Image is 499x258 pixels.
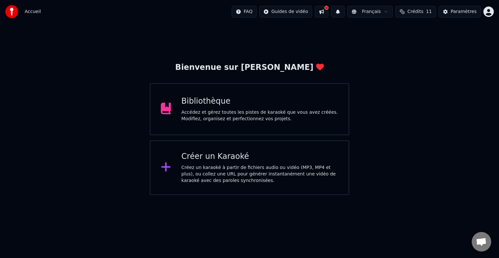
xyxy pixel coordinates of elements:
div: Ouvrir le chat [472,232,491,252]
img: youka [5,5,18,18]
nav: breadcrumb [25,8,41,15]
div: Créer un Karaoké [181,151,338,162]
button: FAQ [232,6,257,18]
span: Crédits [407,8,423,15]
button: Paramètres [439,6,481,18]
button: Crédits11 [395,6,436,18]
button: Guides de vidéo [259,6,312,18]
div: Paramètres [451,8,477,15]
span: Accueil [25,8,41,15]
div: Bibliothèque [181,96,338,107]
span: 11 [426,8,432,15]
div: Créez un karaoké à partir de fichiers audio ou vidéo (MP3, MP4 et plus), ou collez une URL pour g... [181,164,338,184]
div: Bienvenue sur [PERSON_NAME] [175,62,324,73]
div: Accédez et gérez toutes les pistes de karaoké que vous avez créées. Modifiez, organisez et perfec... [181,109,338,122]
